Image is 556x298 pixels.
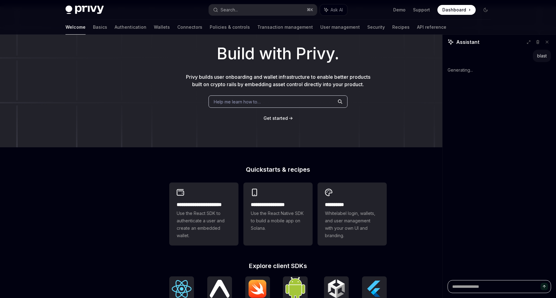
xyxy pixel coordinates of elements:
[320,20,360,35] a: User management
[413,7,430,13] a: Support
[221,6,238,14] div: Search...
[210,280,230,297] img: React Native
[115,20,146,35] a: Authentication
[248,279,267,298] img: iOS (Swift)
[214,99,261,105] span: Help me learn how to…
[65,6,104,14] img: dark logo
[437,5,476,15] a: Dashboard
[442,7,466,13] span: Dashboard
[257,20,313,35] a: Transaction management
[243,183,313,246] a: **** **** **** ***Use the React Native SDK to build a mobile app on Solana.
[456,38,479,46] span: Assistant
[448,62,551,78] div: Generating...
[541,283,548,290] button: Send message
[186,74,370,87] span: Privy builds user onboarding and wallet infrastructure to enable better products built on crypto ...
[392,20,410,35] a: Recipes
[10,42,546,66] h1: Build with Privy.
[537,53,547,59] div: blast
[209,4,317,15] button: Search...⌘K
[169,166,387,173] h2: Quickstarts & recipes
[177,20,202,35] a: Connectors
[251,210,305,232] span: Use the React Native SDK to build a mobile app on Solana.
[318,183,387,246] a: **** *****Whitelabel login, wallets, and user management with your own UI and branding.
[172,280,192,298] img: React
[331,7,343,13] span: Ask AI
[307,7,313,12] span: ⌘ K
[210,20,250,35] a: Policies & controls
[481,5,491,15] button: Toggle dark mode
[367,20,385,35] a: Security
[417,20,446,35] a: API reference
[263,115,288,121] a: Get started
[177,210,231,239] span: Use the React SDK to authenticate a user and create an embedded wallet.
[393,7,406,13] a: Demo
[93,20,107,35] a: Basics
[320,4,347,15] button: Ask AI
[325,210,379,239] span: Whitelabel login, wallets, and user management with your own UI and branding.
[65,20,86,35] a: Welcome
[154,20,170,35] a: Wallets
[169,263,387,269] h2: Explore client SDKs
